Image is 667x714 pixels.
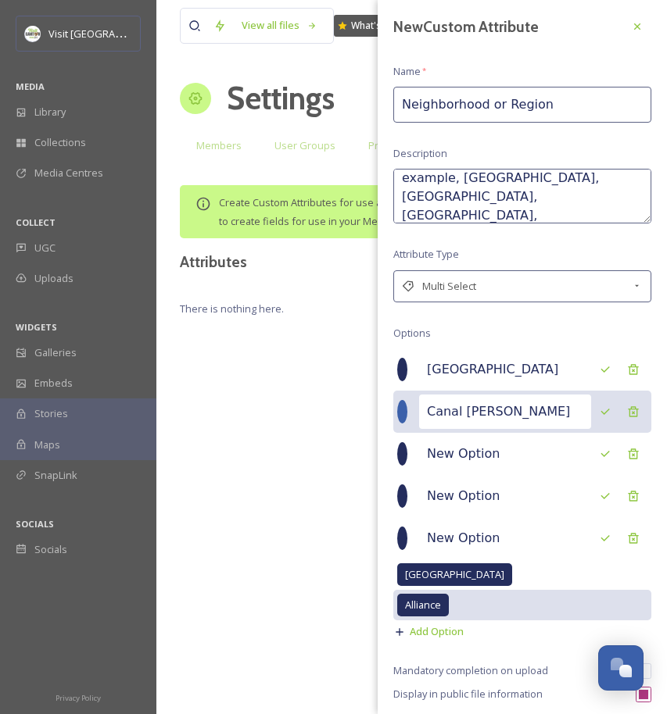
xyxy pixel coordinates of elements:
[180,302,644,316] span: There is nothing here.
[48,26,170,41] span: Visit [GEOGRAPHIC_DATA]
[227,75,335,122] h1: Settings
[34,105,66,120] span: Library
[368,138,400,153] span: Profile
[34,135,86,150] span: Collections
[393,87,651,123] input: Attribute
[393,326,431,341] span: Options
[334,15,412,37] a: What's New
[405,567,504,582] span: [GEOGRAPHIC_DATA]
[180,251,247,273] h3: Attributes
[405,598,441,612] span: Alliance
[16,216,56,228] span: COLLECT
[56,687,101,706] a: Privacy Policy
[34,468,77,483] span: SnapLink
[34,345,77,360] span: Galleries
[234,10,325,41] a: View all files
[393,247,459,262] span: Attribute Type
[34,437,60,452] span: Maps
[34,166,103,180] span: Media Centres
[25,26,41,41] img: download.jpeg
[16,80,45,92] span: MEDIA
[410,624,464,639] span: Add Option
[34,542,67,557] span: Socials
[16,321,57,333] span: WIDGETS
[56,693,101,703] span: Privacy Policy
[219,195,624,228] span: Create Custom Attributes for use across your Media Library. These attributes allow you to create ...
[16,518,54,530] span: SOCIALS
[422,279,476,294] span: Multi Select
[393,64,421,79] span: Name
[393,169,651,223] textarea: Area of [GEOGRAPHIC_DATA] - for example, [GEOGRAPHIC_DATA], [GEOGRAPHIC_DATA], [GEOGRAPHIC_DATA],...
[274,138,335,153] span: User Groups
[34,271,74,286] span: Uploads
[393,663,548,678] span: Mandatory completion on upload
[393,146,447,161] span: Description
[196,138,242,153] span: Members
[393,687,543,702] span: Display in public file information
[34,376,73,391] span: Embeds
[393,16,539,38] h3: New Custom Attribute
[598,645,644,691] button: Open Chat
[34,241,56,255] span: UGC
[34,406,68,421] span: Stories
